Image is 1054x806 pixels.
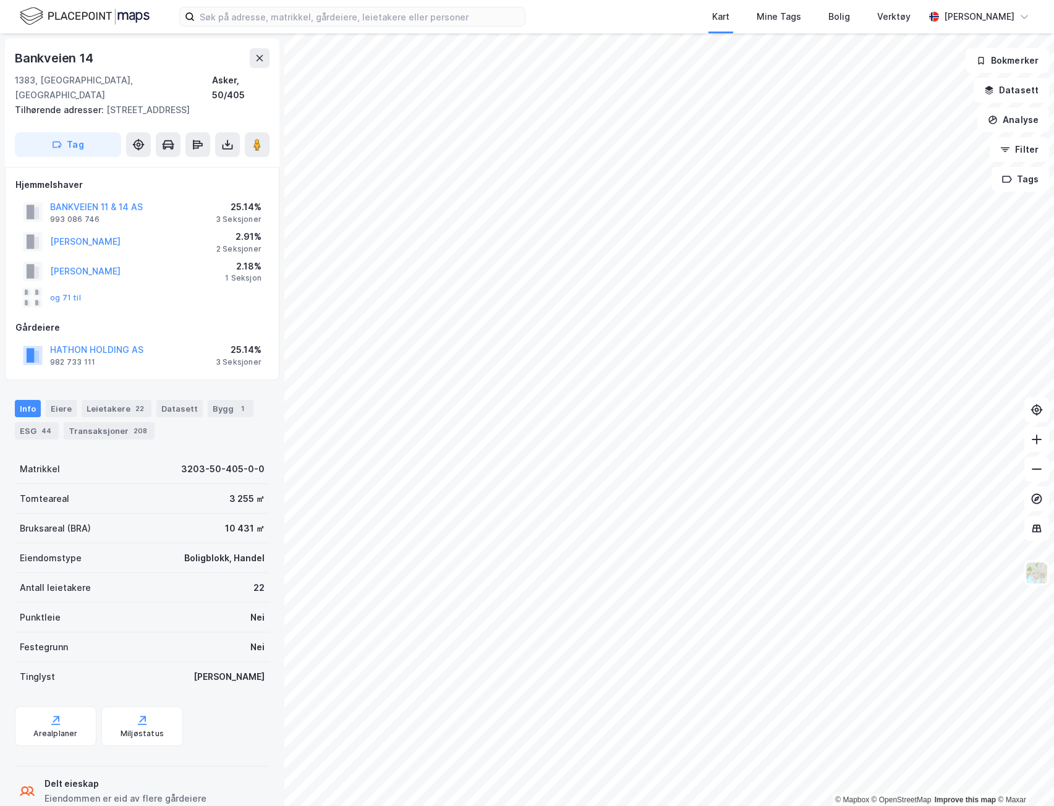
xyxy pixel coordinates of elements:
div: Bankveien 14 [15,48,96,68]
div: 22 [133,402,147,415]
span: Tilhørende adresser: [15,104,106,115]
div: 3 Seksjoner [216,357,261,367]
div: Gårdeiere [15,320,269,335]
div: 2.18% [225,259,261,274]
div: Mine Tags [757,9,801,24]
div: 993 086 746 [50,214,100,224]
div: Bruksareal (BRA) [20,521,91,536]
div: Eiendommen er eid av flere gårdeiere [45,791,206,806]
button: Tags [992,167,1049,192]
div: [PERSON_NAME] [193,669,265,684]
button: Datasett [974,78,1049,103]
div: Verktøy [877,9,911,24]
div: Boligblokk, Handel [184,551,265,566]
div: 44 [39,425,54,437]
div: [STREET_ADDRESS] [15,103,260,117]
div: Kart [712,9,729,24]
input: Søk på adresse, matrikkel, gårdeiere, leietakere eller personer [195,7,525,26]
div: Leietakere [82,400,151,417]
a: Improve this map [935,795,996,804]
div: Transaksjoner [64,422,155,439]
img: logo.f888ab2527a4732fd821a326f86c7f29.svg [20,6,150,27]
div: 1 Seksjon [225,273,261,283]
button: Analyse [977,108,1049,132]
button: Tag [15,132,121,157]
div: Antall leietakere [20,580,91,595]
div: 3 Seksjoner [216,214,261,224]
div: Eiere [46,400,77,417]
div: Tomteareal [20,491,69,506]
div: Matrikkel [20,462,60,477]
div: [PERSON_NAME] [944,9,1014,24]
div: Bolig [828,9,850,24]
div: 3203-50-405-0-0 [181,462,265,477]
div: 2 Seksjoner [216,244,261,254]
div: Punktleie [20,610,61,625]
div: 22 [253,580,265,595]
div: Nei [250,640,265,655]
div: Kontrollprogram for chat [992,747,1054,806]
div: Miljøstatus [121,729,164,739]
div: Delt eieskap [45,776,206,791]
div: 10 431 ㎡ [225,521,265,536]
img: Z [1025,561,1048,585]
button: Filter [990,137,1049,162]
div: 3 255 ㎡ [229,491,265,506]
div: Nei [250,610,265,625]
div: Eiendomstype [20,551,82,566]
div: Tinglyst [20,669,55,684]
iframe: Chat Widget [992,747,1054,806]
div: 25.14% [216,200,261,214]
div: 2.91% [216,229,261,244]
button: Bokmerker [966,48,1049,73]
div: Datasett [156,400,203,417]
div: Info [15,400,41,417]
div: Bygg [208,400,253,417]
div: 1 [236,402,249,415]
div: Asker, 50/405 [212,73,270,103]
div: ESG [15,422,59,439]
a: OpenStreetMap [872,795,932,804]
div: 25.14% [216,342,261,357]
div: Hjemmelshaver [15,177,269,192]
div: 208 [131,425,150,437]
div: Arealplaner [33,729,77,739]
a: Mapbox [835,795,869,804]
div: Festegrunn [20,640,68,655]
div: 982 733 111 [50,357,95,367]
div: 1383, [GEOGRAPHIC_DATA], [GEOGRAPHIC_DATA] [15,73,212,103]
